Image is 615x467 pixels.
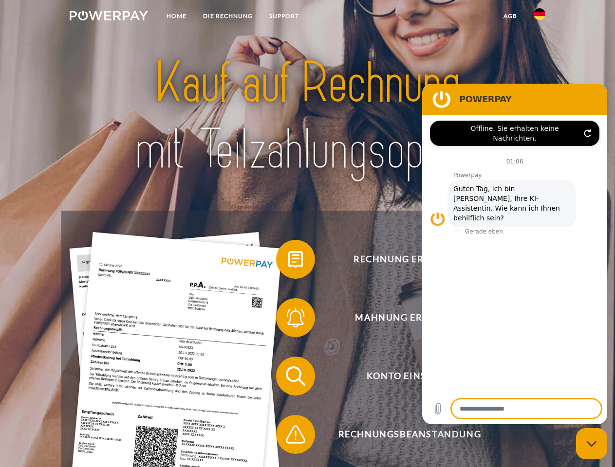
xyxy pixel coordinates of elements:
[261,7,307,25] a: SUPPORT
[276,357,529,395] button: Konto einsehen
[283,305,308,330] img: qb_bell.svg
[283,364,308,388] img: qb_search.svg
[93,47,522,186] img: title-powerpay_de.svg
[495,7,525,25] a: agb
[290,415,529,454] span: Rechnungsbeanstandung
[283,422,308,447] img: qb_warning.svg
[276,298,529,337] button: Mahnung erhalten?
[70,11,148,20] img: logo-powerpay-white.svg
[276,415,529,454] button: Rechnungsbeanstandung
[283,247,308,271] img: qb_bill.svg
[576,428,607,459] iframe: Schaltfläche zum Öffnen des Messaging-Fensters; Konversation läuft
[290,298,529,337] span: Mahnung erhalten?
[195,7,261,25] a: DIE RECHNUNG
[158,7,195,25] a: Home
[422,84,607,424] iframe: Messaging-Fenster
[534,8,545,20] img: de
[290,240,529,279] span: Rechnung erhalten?
[276,240,529,279] button: Rechnung erhalten?
[290,357,529,395] span: Konto einsehen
